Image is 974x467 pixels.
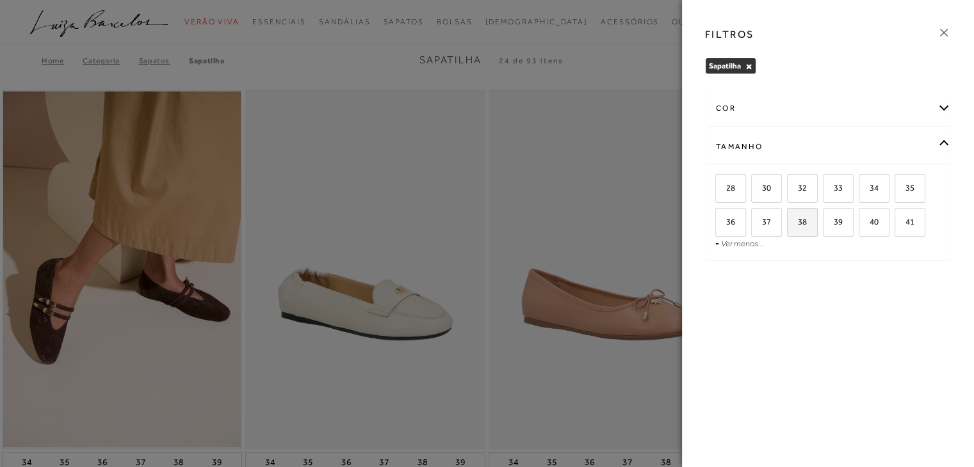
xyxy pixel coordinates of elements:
span: 33 [824,183,843,193]
span: 28 [717,183,735,193]
input: 40 [857,218,870,230]
input: 35 [893,184,905,196]
input: 34 [857,184,870,196]
span: 36 [717,217,735,226]
span: 32 [788,183,807,193]
div: cor [706,91,950,125]
h3: FILTROS [705,27,754,42]
input: 28 [713,184,726,196]
span: 30 [752,183,771,193]
a: Ver menos... [721,239,764,248]
input: 41 [893,218,905,230]
span: 34 [860,183,879,193]
span: 39 [824,217,843,226]
span: 35 [896,183,914,193]
span: - [715,238,719,248]
span: 40 [860,217,879,226]
span: Sapatilha [709,61,741,70]
input: 33 [821,184,834,196]
span: 38 [788,217,807,226]
input: 37 [749,218,762,230]
input: 38 [785,218,798,230]
input: 36 [713,218,726,230]
input: 32 [785,184,798,196]
button: Sapatilha Close [745,62,752,71]
input: 30 [749,184,762,196]
span: 37 [752,217,771,226]
input: 39 [821,218,834,230]
div: Tamanho [706,130,950,164]
span: 41 [896,217,914,226]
